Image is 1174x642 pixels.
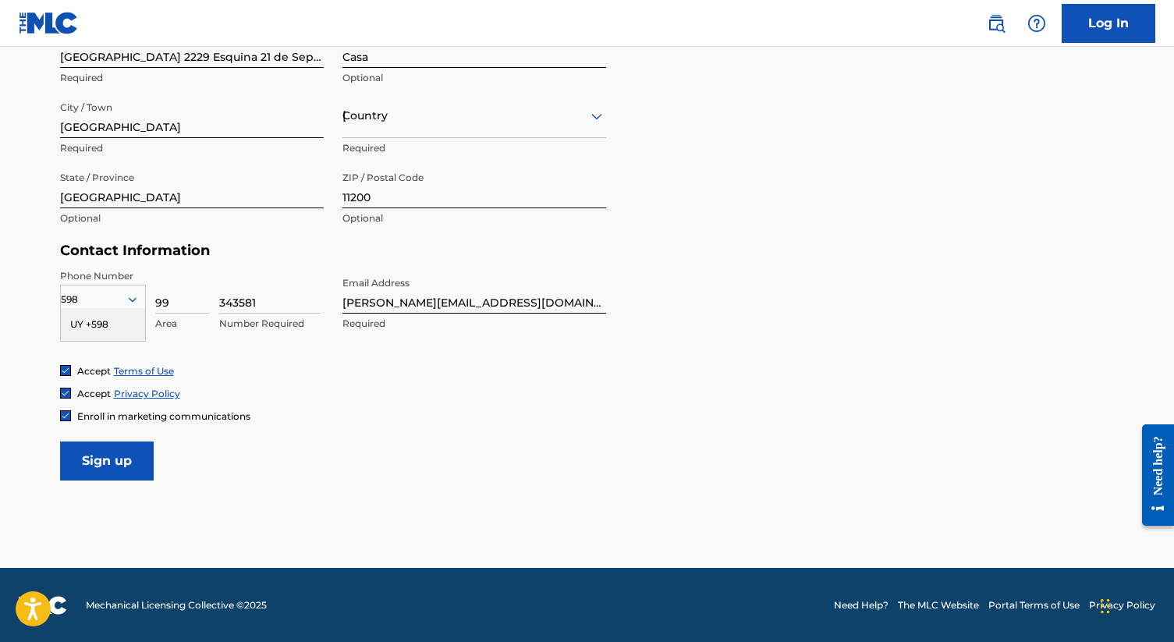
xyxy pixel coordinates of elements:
p: Required [60,71,324,85]
img: checkbox [61,388,70,398]
input: Sign up [60,442,154,481]
div: Widget de chat [1096,567,1174,642]
p: Optional [342,71,606,85]
div: UY +598 [61,308,145,341]
img: checkbox [61,366,70,375]
span: Mechanical Licensing Collective © 2025 [86,598,267,612]
p: Optional [342,211,606,225]
a: Need Help? [834,598,888,612]
p: Required [60,141,324,155]
a: Log In [1062,4,1155,43]
p: Optional [60,211,324,225]
img: MLC Logo [19,12,79,34]
p: Required [342,141,606,155]
p: Required [342,317,606,331]
img: search [987,14,1006,33]
p: Area [155,317,210,331]
a: Privacy Policy [1089,598,1155,612]
img: help [1027,14,1046,33]
iframe: Resource Center [1130,413,1174,538]
span: Accept [77,388,111,399]
a: Terms of Use [114,365,174,377]
img: checkbox [61,411,70,420]
div: Arrastrar [1101,583,1110,630]
span: Enroll in marketing communications [77,410,250,422]
a: Portal Terms of Use [988,598,1080,612]
iframe: Chat Widget [1096,567,1174,642]
span: Accept [77,365,111,377]
a: Public Search [981,8,1012,39]
div: Help [1021,8,1052,39]
a: Privacy Policy [114,388,180,399]
h5: Contact Information [60,242,606,260]
p: Number Required [219,317,321,331]
a: The MLC Website [898,598,979,612]
img: logo [19,596,67,615]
